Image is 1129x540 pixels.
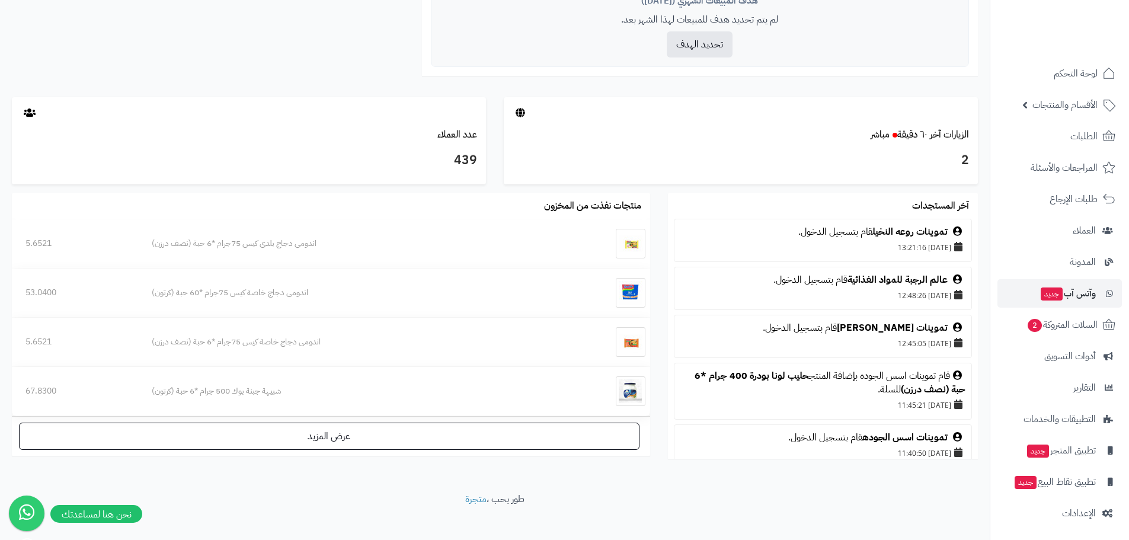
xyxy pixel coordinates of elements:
div: [DATE] 11:45:21 [680,397,965,413]
span: المدونة [1070,254,1096,270]
a: الزيارات آخر ٦٠ دقيقةمباشر [871,127,969,142]
a: تطبيق المتجرجديد [997,436,1122,465]
div: [DATE] 11:40:50 [680,445,965,461]
a: تطبيق نقاط البيعجديد [997,468,1122,496]
small: مباشر [871,127,890,142]
div: قام بتسجيل الدخول. [680,431,965,445]
span: 2 [1027,318,1042,332]
a: الطلبات [997,122,1122,151]
span: أدوات التسويق [1044,348,1096,365]
a: تموينات [PERSON_NAME] [837,321,948,335]
a: عرض المزيد [19,423,639,450]
p: لم يتم تحديد هدف للمبيعات لهذا الشهر بعد. [440,13,960,27]
span: تطبيق المتجر [1026,442,1096,459]
img: اندومى دجاج بلدى كيس 75جرام *6 حبة (نصف درزن) [616,229,645,258]
div: [DATE] 12:45:05 [680,335,965,352]
span: الطلبات [1070,128,1098,145]
div: 5.6521 [25,238,124,250]
div: قام تموينات اسس الجوده بإضافة المنتج للسلة. [680,369,965,397]
div: اندومى دجاج خاصة كيس 75جرام *6 حبة (نصف درزن) [152,336,551,348]
a: حليب لونا بودرة 400 جرام *6 حبة (نصف درزن) [695,369,965,397]
img: شبيهة جبنة بوك 500 جرام *6 حبة (كرتون) [616,376,645,406]
span: السلات المتروكة [1026,317,1098,333]
a: عالم الرجبة للمواد الغذائية [847,273,948,287]
span: التطبيقات والخدمات [1024,411,1096,427]
div: [DATE] 13:21:16 [680,239,965,255]
div: 5.6521 [25,336,124,348]
a: طلبات الإرجاع [997,185,1122,213]
img: اندومى دجاج خاصة كيس 75جرام *6 حبة (نصف درزن) [616,327,645,357]
div: [DATE] 12:48:26 [680,287,965,303]
a: تموينات روعه النخيل [872,225,948,239]
a: المراجعات والأسئلة [997,154,1122,182]
span: الأقسام والمنتجات [1032,97,1098,113]
a: التقارير [997,373,1122,402]
span: التقارير [1073,379,1096,396]
img: اندومى دجاج خاصة كيس 75جرام *60 حبة (كرتون) [616,278,645,308]
span: لوحة التحكم [1054,65,1098,82]
span: جديد [1041,287,1063,301]
div: قام بتسجيل الدخول. [680,273,965,287]
a: أدوات التسويق [997,342,1122,370]
div: اندومى دجاج بلدى كيس 75جرام *6 حبة (نصف درزن) [152,238,551,250]
span: العملاء [1073,222,1096,239]
h3: منتجات نفذت من المخزون [544,201,641,212]
div: قام بتسجيل الدخول. [680,321,965,335]
div: قام بتسجيل الدخول. [680,225,965,239]
div: شبيهة جبنة بوك 500 جرام *6 حبة (كرتون) [152,385,551,397]
a: الإعدادات [997,499,1122,528]
div: 53.0400 [25,287,124,299]
span: جديد [1027,445,1049,458]
img: logo-2.png [1048,23,1118,47]
span: وآتس آب [1040,285,1096,302]
h3: 439 [21,151,477,171]
span: جديد [1015,476,1037,489]
h3: آخر المستجدات [912,201,969,212]
a: تموينات اسس الجوده [862,430,948,445]
span: تطبيق نقاط البيع [1013,474,1096,490]
span: المراجعات والأسئلة [1031,159,1098,176]
a: العملاء [997,216,1122,245]
a: متجرة [465,492,487,506]
a: السلات المتروكة2 [997,311,1122,339]
h3: 2 [513,151,969,171]
a: التطبيقات والخدمات [997,405,1122,433]
a: لوحة التحكم [997,59,1122,88]
span: طلبات الإرجاع [1050,191,1098,207]
a: المدونة [997,248,1122,276]
div: اندومى دجاج خاصة كيس 75جرام *60 حبة (كرتون) [152,287,551,299]
a: عدد العملاء [437,127,477,142]
button: تحديد الهدف [667,31,733,57]
span: الإعدادات [1062,505,1096,522]
div: 67.8300 [25,385,124,397]
a: وآتس آبجديد [997,279,1122,308]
